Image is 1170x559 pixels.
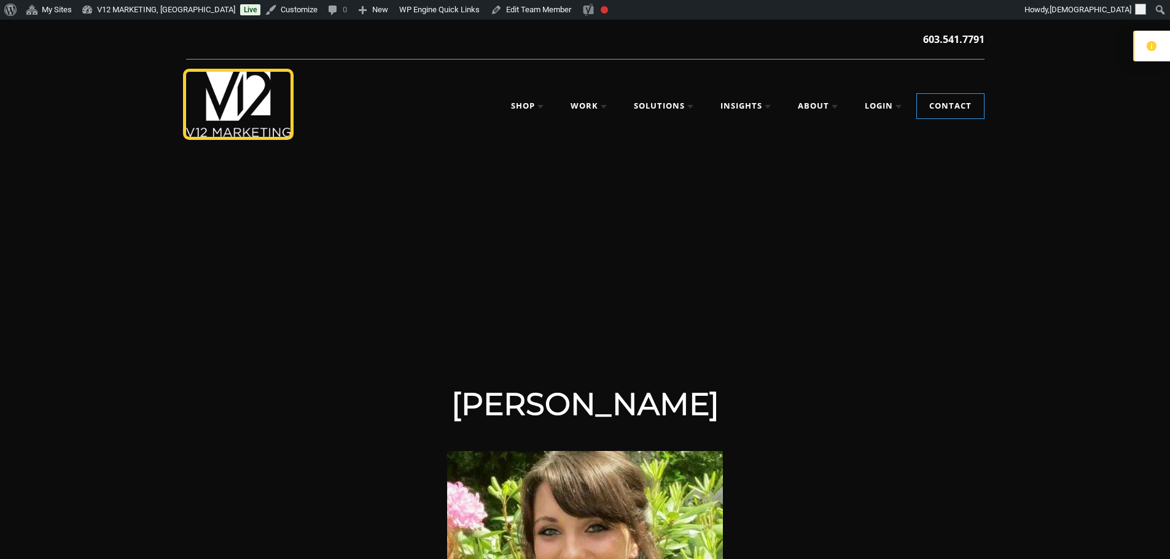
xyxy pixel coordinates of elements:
a: Contact [917,94,984,118]
h1: [PERSON_NAME] [340,386,831,423]
img: V12 MARKETING, Concord NH [186,72,291,137]
a: Insights [708,94,783,118]
a: 603.541.7791 [923,32,985,47]
a: About [786,94,850,118]
a: Shop [499,94,556,118]
span: [DEMOGRAPHIC_DATA] [1050,5,1131,14]
div: Focus keyphrase not set [601,6,608,13]
a: Work [558,94,619,118]
a: Login [852,94,914,118]
a: Live [240,4,260,15]
a: Solutions [622,94,706,118]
